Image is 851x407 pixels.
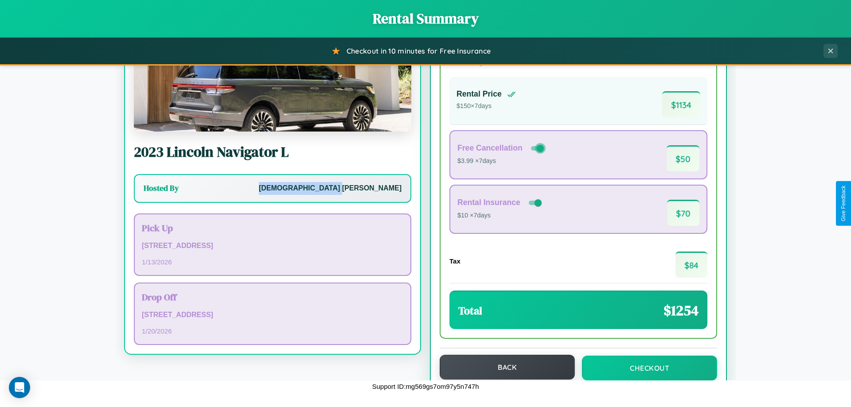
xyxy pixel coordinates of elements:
[449,257,461,265] h4: Tax
[458,303,482,318] h3: Total
[9,9,842,28] h1: Rental Summary
[662,91,700,117] span: $ 1134
[259,182,402,195] p: [DEMOGRAPHIC_DATA] [PERSON_NAME]
[664,301,699,320] span: $ 1254
[457,210,543,221] p: $10 × 7 days
[142,221,403,234] h3: Pick Up
[142,325,403,337] p: 1 / 20 / 2026
[134,43,411,132] img: Lincoln Navigator L
[372,380,479,392] p: Support ID: mg569gs7om97y5n747h
[457,89,502,99] h4: Rental Price
[457,143,523,153] h4: Free Cancellation
[9,377,30,398] div: Open Intercom Messenger
[675,252,707,278] span: $ 84
[667,145,699,171] span: $ 50
[142,240,403,252] p: [STREET_ADDRESS]
[840,186,847,221] div: Give Feedback
[347,47,491,55] span: Checkout in 10 minutes for Free Insurance
[142,309,403,322] p: [STREET_ADDRESS]
[144,183,179,194] h3: Hosted By
[457,101,516,112] p: $ 150 × 7 days
[457,155,546,167] p: $3.99 × 7 days
[142,256,403,268] p: 1 / 13 / 2026
[440,355,575,380] button: Back
[582,356,717,380] button: Checkout
[142,291,403,303] h3: Drop Off
[667,200,699,226] span: $ 70
[134,142,411,162] h2: 2023 Lincoln Navigator L
[457,198,520,207] h4: Rental Insurance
